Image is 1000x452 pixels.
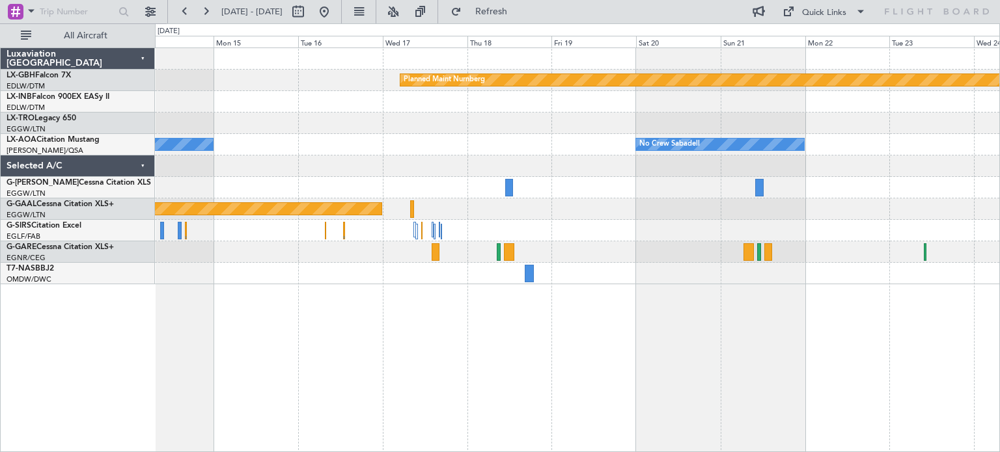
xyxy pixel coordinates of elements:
button: Quick Links [776,1,872,22]
span: G-SIRS [7,222,31,230]
a: EGGW/LTN [7,189,46,198]
span: LX-AOA [7,136,36,144]
div: Thu 18 [467,36,552,47]
span: G-GAAL [7,200,36,208]
div: Planned Maint Nurnberg [404,70,485,90]
a: G-SIRSCitation Excel [7,222,81,230]
input: Trip Number [40,2,115,21]
a: LX-GBHFalcon 7X [7,72,71,79]
div: Sun 14 [130,36,214,47]
a: G-GAALCessna Citation XLS+ [7,200,114,208]
span: [DATE] - [DATE] [221,6,283,18]
div: [DATE] [158,26,180,37]
a: LX-AOACitation Mustang [7,136,100,144]
div: Tue 23 [889,36,974,47]
span: All Aircraft [34,31,137,40]
a: T7-NASBBJ2 [7,265,54,273]
span: Refresh [464,7,519,16]
span: G-[PERSON_NAME] [7,179,79,187]
div: Mon 22 [805,36,890,47]
span: T7-NAS [7,265,35,273]
a: G-GARECessna Citation XLS+ [7,243,114,251]
div: Tue 16 [298,36,383,47]
a: LX-TROLegacy 650 [7,114,76,122]
a: EDLW/DTM [7,81,45,91]
a: G-[PERSON_NAME]Cessna Citation XLS [7,179,151,187]
div: Mon 15 [214,36,298,47]
span: LX-TRO [7,114,35,122]
div: Wed 17 [383,36,467,47]
div: No Crew Sabadell [639,135,700,154]
a: LX-INBFalcon 900EX EASy II [7,93,109,101]
div: Sun 21 [721,36,805,47]
a: OMDW/DWC [7,274,51,284]
a: EGGW/LTN [7,124,46,134]
a: [PERSON_NAME]/QSA [7,146,83,155]
span: LX-INB [7,93,32,101]
div: Quick Links [802,7,846,20]
span: G-GARE [7,243,36,251]
button: All Aircraft [14,25,141,46]
a: EGLF/FAB [7,232,40,241]
div: Sat 20 [636,36,721,47]
a: EGGW/LTN [7,210,46,220]
span: LX-GBH [7,72,35,79]
a: EDLW/DTM [7,103,45,113]
button: Refresh [445,1,523,22]
a: EGNR/CEG [7,253,46,263]
div: Fri 19 [551,36,636,47]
